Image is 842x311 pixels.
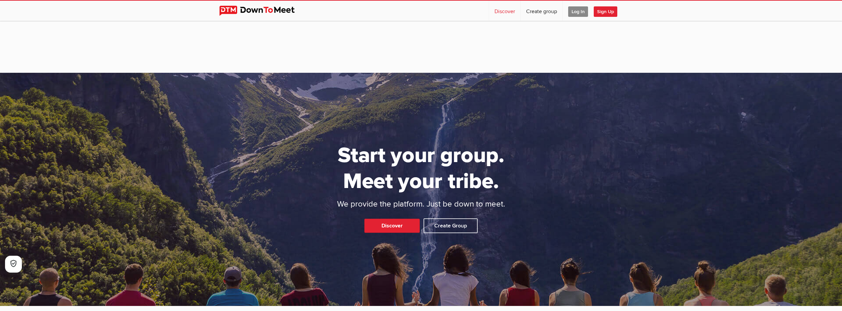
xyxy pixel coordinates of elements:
[594,6,617,17] span: Sign Up
[219,6,305,16] img: DownToMeet
[364,219,420,233] a: Discover
[563,1,593,21] a: Log In
[312,143,530,194] h1: Start your group. Meet your tribe.
[568,6,588,17] span: Log In
[424,218,478,233] a: Create Group
[521,1,562,21] a: Create group
[489,1,520,21] a: Discover
[594,1,623,21] a: Sign Up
